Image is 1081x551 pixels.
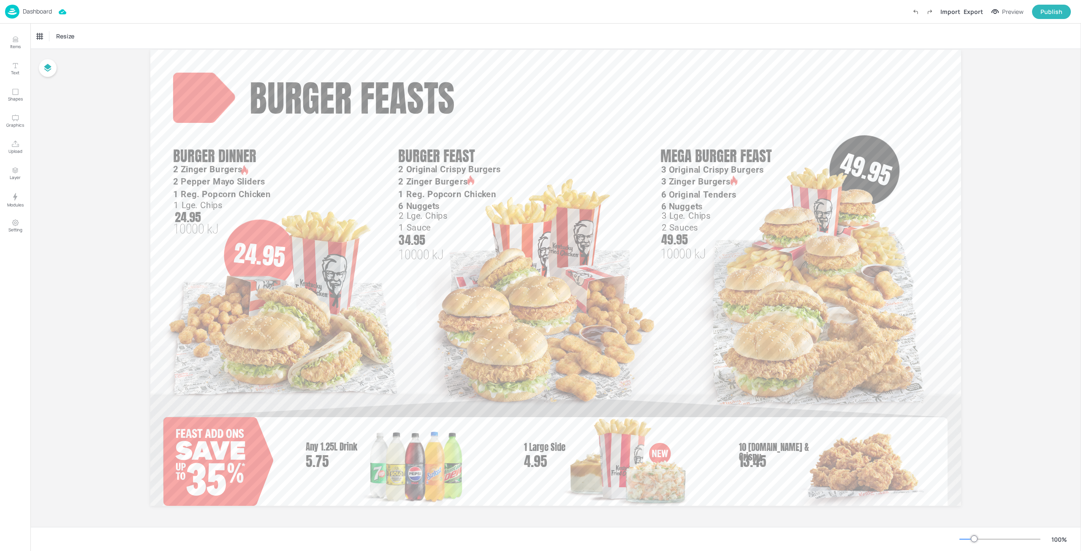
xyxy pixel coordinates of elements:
[54,32,76,41] span: Resize
[306,440,357,453] span: Any 1.25L Drink
[524,440,565,454] span: 1 Large Side
[398,177,467,186] span: 2 Zinger Burgers
[306,451,329,472] span: 5.75
[662,211,710,220] span: 3 Lge. Chips
[399,211,447,220] span: 2 Lge. Chips
[986,5,1029,18] button: Preview
[173,189,271,198] span: 1 Reg. Popcorn Chicken
[940,7,960,16] div: Import
[685,155,940,420] img: 2025-08-19-1755608581481ambjp0ow1i.png
[661,165,763,174] span: 3 Original Crispy Burgers
[173,222,218,237] span: 10000 kJ
[549,394,693,541] img: 2025-08-19-1755608580977e7wrchmz5uv.png
[398,189,496,198] span: 1 Reg. Popcorn Chicken
[1049,535,1069,544] div: 100 %
[399,223,430,233] span: 1 Sauce
[174,201,222,210] span: 1 Lge. Chips
[660,246,706,261] span: 10000 kJ
[1040,7,1062,16] div: Publish
[173,145,256,167] span: Burger Dinner
[739,451,766,472] span: 13.45
[524,451,547,472] span: 4.95
[5,5,19,19] img: logo-86c26b7e.jpg
[908,5,923,19] label: Undo (Ctrl + Z)
[233,235,287,274] span: 24.95
[398,165,500,174] span: 2 Original Crispy Burgers
[398,145,475,167] span: Burger Feast
[923,5,937,19] label: Redo (Ctrl + Y)
[399,231,425,249] span: 34.95
[660,145,772,167] span: Mega Burger Feast
[416,167,660,422] img: 2025-08-19-1755608580498lq45a3duvwn.png
[661,190,736,199] span: 6 Original Tenders
[23,8,52,14] p: Dashboard
[661,177,730,187] span: 3 Zinger Burgers
[739,440,809,464] span: 10 [DOMAIN_NAME] & Crispy
[173,165,242,174] span: 2 Zinger Burgers
[1002,7,1024,16] div: Preview
[173,177,265,186] span: 2 Pepper Mayo Sliders
[796,397,933,538] img: 2025-08-19-1755608579335owpc1kqtmma.png
[398,201,439,210] span: 6 Nuggets
[837,145,896,194] span: 49.95
[964,7,983,16] div: Export
[250,71,455,125] span: Burger feasts
[398,247,443,263] span: 10000 kJ
[153,166,413,452] img: 2025-08-19-1755608579211605nay7p873.png
[661,201,702,211] span: 6 Nuggets
[1032,5,1071,19] button: Publish
[661,231,688,249] span: 49.95
[662,223,698,233] span: 2 Sauces
[175,208,201,226] span: 24.95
